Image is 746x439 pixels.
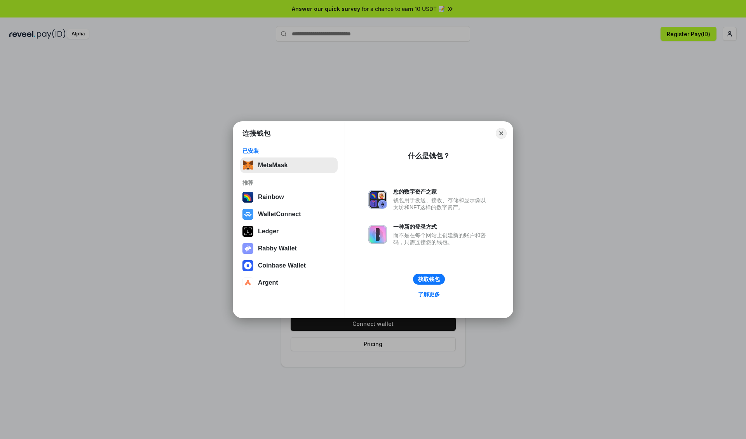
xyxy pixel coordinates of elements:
[242,129,270,138] h1: 连接钱包
[496,128,507,139] button: Close
[413,274,445,285] button: 获取钱包
[418,276,440,283] div: 获取钱包
[418,291,440,298] div: 了解更多
[258,162,288,169] div: MetaMask
[393,223,490,230] div: 一种新的登录方式
[242,179,335,186] div: 推荐
[240,275,338,290] button: Argent
[368,225,387,244] img: svg+xml,%3Csvg%20xmlns%3D%22http%3A%2F%2Fwww.w3.org%2F2000%2Fsvg%22%20fill%3D%22none%22%20viewBox...
[242,209,253,220] img: svg+xml,%3Csvg%20width%3D%2228%22%20height%3D%2228%22%20viewBox%3D%220%200%2028%2028%22%20fill%3D...
[368,190,387,209] img: svg+xml,%3Csvg%20xmlns%3D%22http%3A%2F%2Fwww.w3.org%2F2000%2Fsvg%22%20fill%3D%22none%22%20viewBox...
[408,151,450,161] div: 什么是钱包？
[242,243,253,254] img: svg+xml,%3Csvg%20xmlns%3D%22http%3A%2F%2Fwww.w3.org%2F2000%2Fsvg%22%20fill%3D%22none%22%20viewBox...
[240,157,338,173] button: MetaMask
[393,232,490,246] div: 而不是在每个网站上创建新的账户和密码，只需连接您的钱包。
[242,260,253,271] img: svg+xml,%3Csvg%20width%3D%2228%22%20height%3D%2228%22%20viewBox%3D%220%200%2028%2028%22%20fill%3D...
[240,224,338,239] button: Ledger
[258,211,301,218] div: WalletConnect
[242,226,253,237] img: svg+xml,%3Csvg%20xmlns%3D%22http%3A%2F%2Fwww.w3.org%2F2000%2Fsvg%22%20width%3D%2228%22%20height%3...
[258,279,278,286] div: Argent
[240,189,338,205] button: Rainbow
[258,228,279,235] div: Ledger
[240,206,338,222] button: WalletConnect
[393,197,490,211] div: 钱包用于发送、接收、存储和显示像以太坊和NFT这样的数字资产。
[242,160,253,171] img: svg+xml,%3Csvg%20fill%3D%22none%22%20height%3D%2233%22%20viewBox%3D%220%200%2035%2033%22%20width%...
[258,262,306,269] div: Coinbase Wallet
[240,241,338,256] button: Rabby Wallet
[258,245,297,252] div: Rabby Wallet
[242,277,253,288] img: svg+xml,%3Csvg%20width%3D%2228%22%20height%3D%2228%22%20viewBox%3D%220%200%2028%2028%22%20fill%3D...
[242,147,335,154] div: 已安装
[258,194,284,201] div: Rainbow
[413,289,444,299] a: 了解更多
[242,192,253,203] img: svg+xml,%3Csvg%20width%3D%22120%22%20height%3D%22120%22%20viewBox%3D%220%200%20120%20120%22%20fil...
[240,258,338,273] button: Coinbase Wallet
[393,188,490,195] div: 您的数字资产之家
